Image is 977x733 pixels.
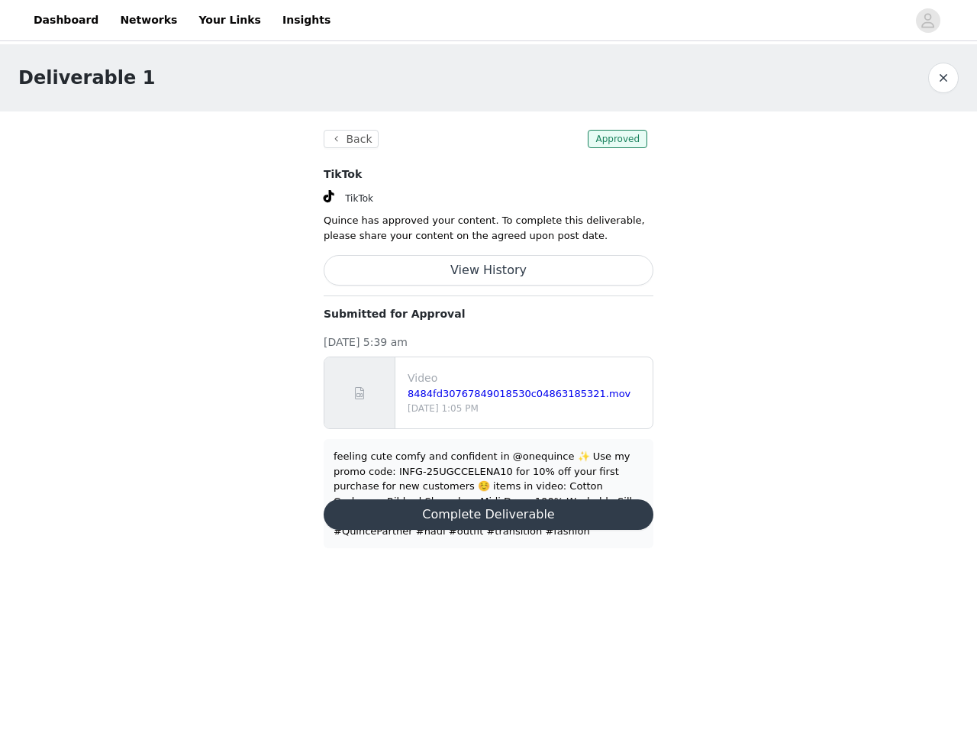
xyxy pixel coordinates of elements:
p: Submitted for Approval [324,306,653,322]
p: Video [408,370,646,386]
button: Complete Deliverable [324,499,653,530]
section: Quince has approved your content. To complete this deliverable, please share your content on the ... [305,111,672,567]
div: feeling cute comfy and confident in @onequince ✨ Use my promo code: INFG-25UGCCELENA10 for 10% of... [334,449,643,538]
button: Back [324,130,379,148]
a: Your Links [189,3,270,37]
h4: TikTok [324,166,653,182]
button: View History [324,255,653,286]
a: Networks [111,3,186,37]
a: Insights [273,3,340,37]
h1: Deliverable 1 [18,64,155,92]
span: TikTok [345,193,373,204]
p: [DATE] 1:05 PM [408,402,646,415]
a: 8484fd30767849018530c04863185321.mov [408,388,630,399]
span: Approved [588,130,647,148]
a: Dashboard [24,3,108,37]
div: avatar [921,8,935,33]
p: [DATE] 5:39 am [324,334,653,350]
